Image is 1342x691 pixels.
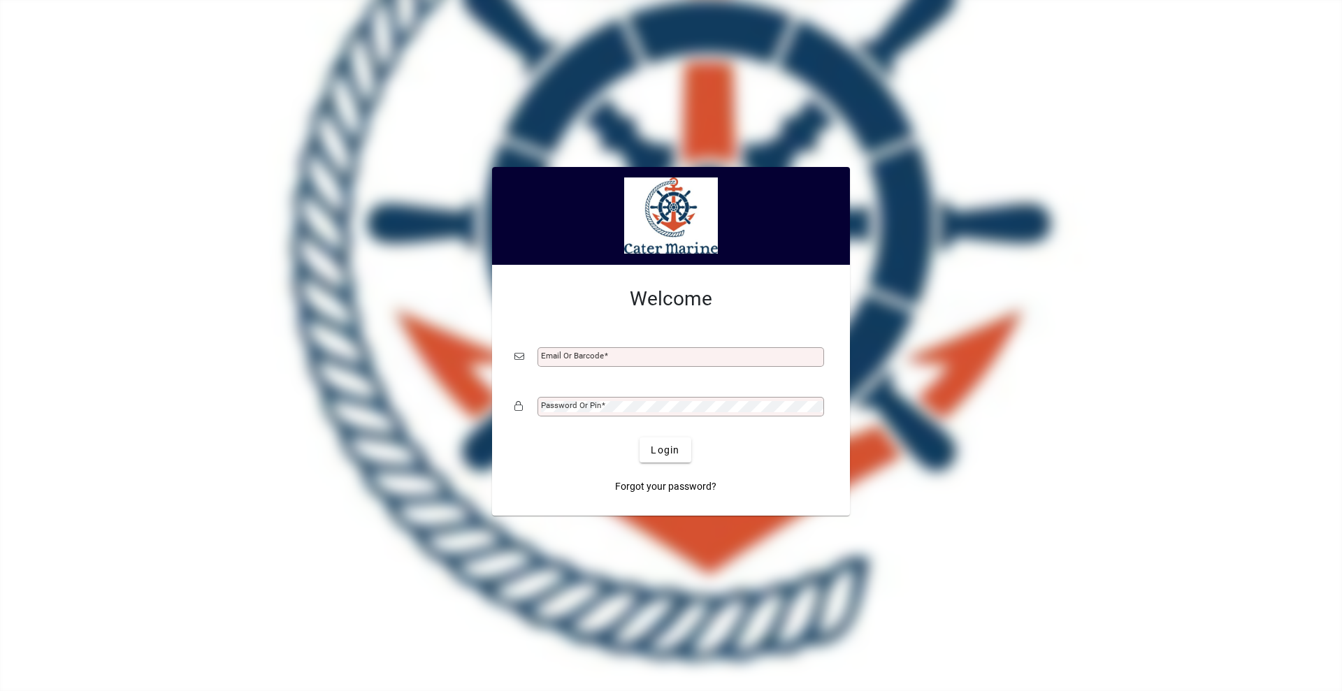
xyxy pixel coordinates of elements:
[640,437,691,463] button: Login
[514,287,828,311] h2: Welcome
[541,400,601,410] mat-label: Password or Pin
[615,479,716,494] span: Forgot your password?
[609,474,722,499] a: Forgot your password?
[541,351,604,361] mat-label: Email or Barcode
[651,443,679,458] span: Login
